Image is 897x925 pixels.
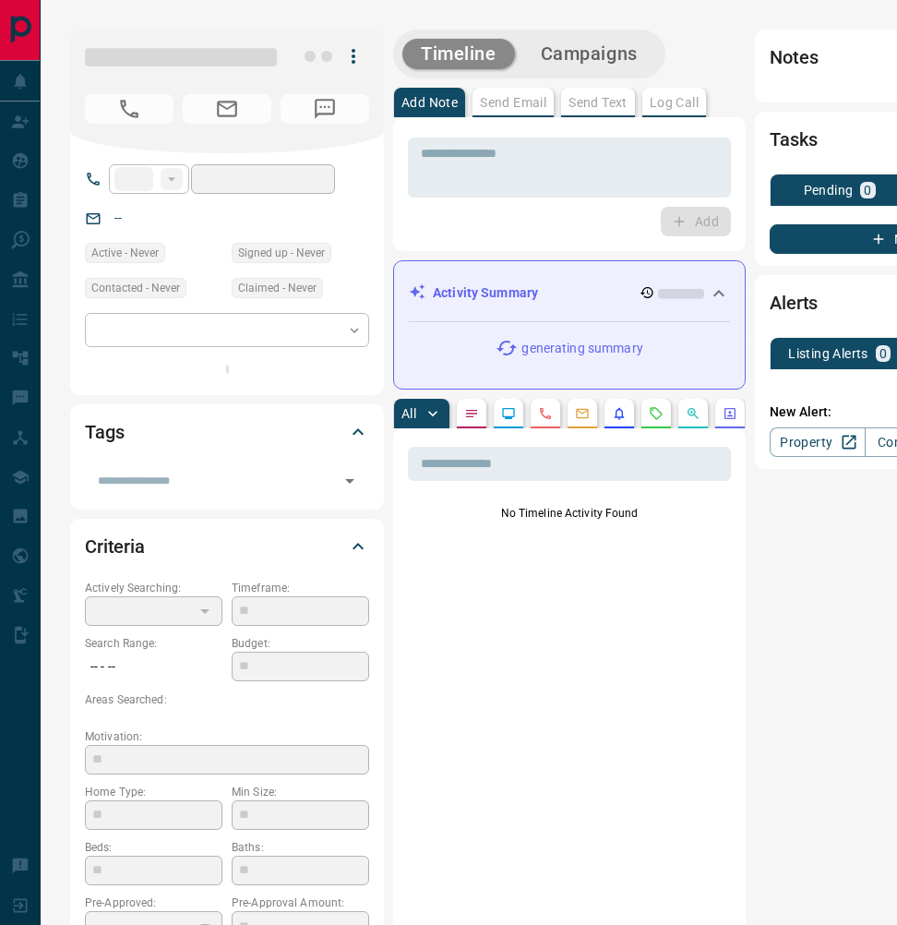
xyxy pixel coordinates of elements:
span: Signed up - Never [238,244,325,262]
p: Areas Searched: [85,691,369,708]
span: Claimed - Never [238,279,317,297]
p: Timeframe: [232,580,369,596]
p: Motivation: [85,728,369,745]
svg: Requests [649,406,664,421]
p: Activity Summary [433,283,538,303]
p: Search Range: [85,635,222,652]
svg: Notes [464,406,479,421]
svg: Listing Alerts [612,406,627,421]
svg: Emails [575,406,590,421]
p: Pre-Approved: [85,895,222,911]
button: Timeline [402,39,515,69]
svg: Opportunities [686,406,700,421]
div: Criteria [85,524,369,569]
p: Baths: [232,839,369,856]
span: No Number [85,94,173,124]
button: Open [337,468,363,494]
span: Active - Never [91,244,159,262]
p: -- - -- [85,652,222,682]
h2: Notes [770,42,818,72]
p: 0 [864,184,871,197]
p: 0 [879,347,887,360]
span: Contacted - Never [91,279,180,297]
p: Actively Searching: [85,580,222,596]
h2: Tasks [770,125,817,154]
svg: Lead Browsing Activity [501,406,516,421]
button: Campaigns [522,39,656,69]
p: Beds: [85,839,222,856]
div: Activity Summary [409,276,730,310]
h2: Criteria [85,532,145,561]
p: Home Type: [85,784,222,800]
p: Pre-Approval Amount: [232,895,369,911]
p: No Timeline Activity Found [408,505,731,522]
p: Min Size: [232,784,369,800]
svg: Agent Actions [723,406,737,421]
p: generating summary [521,339,642,358]
p: Add Note [401,96,458,109]
div: Tags [85,410,369,454]
p: Pending [804,184,854,197]
p: Budget: [232,635,369,652]
span: No Number [281,94,369,124]
p: All [401,407,416,420]
a: Property [770,427,865,457]
p: Listing Alerts [788,347,868,360]
a: -- [114,210,122,225]
h2: Tags [85,417,124,447]
svg: Calls [538,406,553,421]
span: No Email [183,94,271,124]
h2: Alerts [770,288,818,318]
